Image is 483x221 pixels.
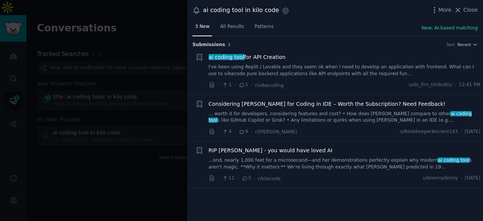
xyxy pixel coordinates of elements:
[251,128,252,136] span: ·
[255,83,284,88] span: r/vibecoding
[238,128,248,135] span: 9
[218,128,219,136] span: ·
[238,82,248,88] span: 1
[241,175,251,182] span: 3
[438,6,452,14] span: More
[208,54,245,60] span: ai coding tool
[421,25,478,32] button: New: AI-based matching
[209,111,481,124] a: ... worth it for developers, considering features and cost? • How does [PERSON_NAME] compare to o...
[455,82,456,88] span: ·
[237,175,239,182] span: ·
[461,175,462,182] span: ·
[220,23,244,30] span: All Results
[217,21,246,36] a: All Results
[423,175,458,182] span: u/brennydenny
[459,82,480,88] span: 12:41 PM
[218,175,219,182] span: ·
[209,53,286,61] a: ai coding toolfor API Creation
[457,42,478,47] button: Recent
[209,100,446,108] a: Considering [PERSON_NAME] for Coding in IDE – Worth the Subscription? Need Feedback!
[457,42,471,47] span: Recent
[254,175,255,182] span: ·
[255,129,297,134] span: r/[PERSON_NAME]
[251,81,252,89] span: ·
[465,128,480,135] span: [DATE]
[195,23,209,30] span: 3 New
[431,6,452,14] button: More
[222,82,231,88] span: 1
[192,42,225,48] span: Submission s
[252,21,276,36] a: Patterns
[228,42,231,47] span: 3
[192,21,212,36] a: 3 New
[409,82,452,88] span: u/ds_frm_timbuktu
[461,128,462,135] span: ·
[218,81,219,89] span: ·
[222,175,234,182] span: 11
[255,23,274,30] span: Patterns
[234,128,236,136] span: ·
[209,147,332,155] a: RIP [PERSON_NAME] - you would have loved AI
[209,53,286,61] span: for API Creation
[258,176,281,181] span: r/kilocode
[400,128,458,135] span: u/BookkeeperAncient143
[454,6,478,14] button: Close
[463,6,478,14] span: Close
[465,175,480,182] span: [DATE]
[209,64,481,77] a: I've been using Replit / Lovable and they seem ok when I need to develop an application with fron...
[222,128,231,135] span: 4
[437,158,470,163] span: ai coding tool
[209,157,481,170] a: ...ond, nearly 1,000 feet for a microsecond—and her demonstrations perfectly explain why modernai...
[203,6,279,15] div: ai coding tool in kilo code
[447,42,455,47] div: Sort
[234,81,236,89] span: ·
